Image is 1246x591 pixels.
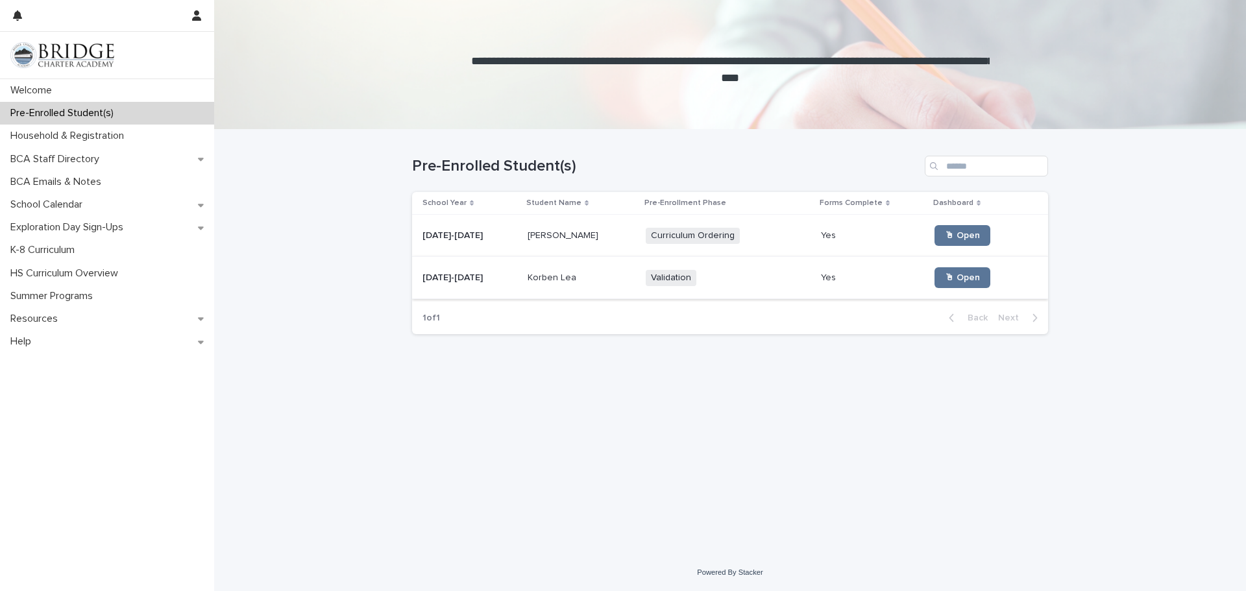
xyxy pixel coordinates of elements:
img: V1C1m3IdTEidaUdm9Hs0 [10,42,114,68]
p: HS Curriculum Overview [5,267,128,280]
span: Next [998,313,1027,322]
p: Pre-Enrollment Phase [644,196,726,210]
p: Household & Registration [5,130,134,142]
p: Pre-Enrolled Student(s) [5,107,124,119]
p: Welcome [5,84,62,97]
p: Yes [821,270,838,283]
a: Powered By Stacker [697,568,763,576]
p: Korben Lea [528,270,579,283]
span: Curriculum Ordering [646,228,740,244]
p: Exploration Day Sign-Ups [5,221,134,234]
p: Forms Complete [820,196,883,210]
button: Back [938,312,993,324]
a: 🖱 Open [934,267,990,288]
span: 🖱 Open [945,231,980,240]
span: Back [960,313,988,322]
tr: [DATE]-[DATE][DATE]-[DATE] [PERSON_NAME][PERSON_NAME] Curriculum OrderingYesYes 🖱 Open [412,215,1048,257]
p: Yes [821,228,838,241]
span: Validation [646,270,696,286]
a: 🖱 Open [934,225,990,246]
p: [DATE]-[DATE] [422,228,485,241]
p: Student Name [526,196,581,210]
p: Dashboard [933,196,973,210]
span: 🖱 Open [945,273,980,282]
p: School Year [422,196,467,210]
p: Summer Programs [5,290,103,302]
p: BCA Emails & Notes [5,176,112,188]
p: BCA Staff Directory [5,153,110,165]
p: [DATE]-[DATE] [422,270,485,283]
p: Resources [5,313,68,325]
p: 1 of 1 [412,302,450,334]
h1: Pre-Enrolled Student(s) [412,157,920,176]
tr: [DATE]-[DATE][DATE]-[DATE] Korben LeaKorben Lea ValidationYesYes 🖱 Open [412,257,1048,299]
button: Next [993,312,1048,324]
p: School Calendar [5,199,93,211]
input: Search [925,156,1048,176]
p: [PERSON_NAME] [528,228,601,241]
p: Help [5,335,42,348]
p: K-8 Curriculum [5,244,85,256]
